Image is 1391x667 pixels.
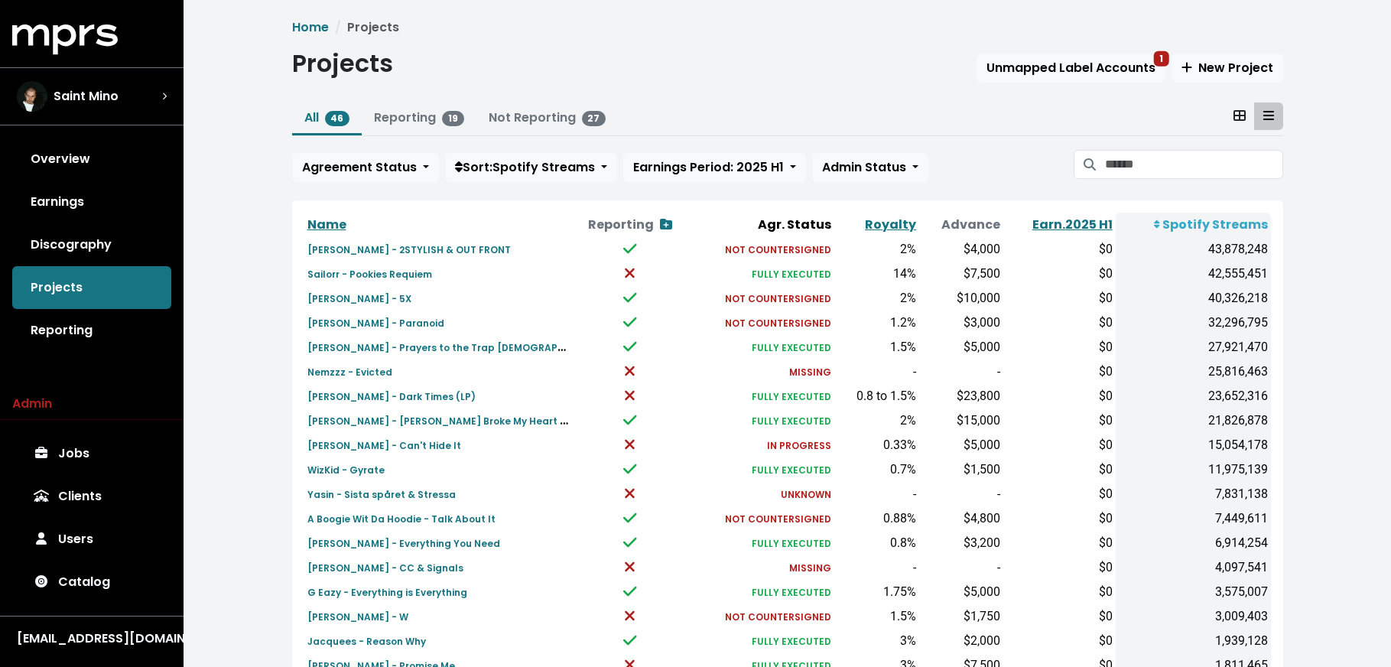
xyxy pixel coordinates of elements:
td: $0 [1003,408,1115,433]
th: Agr. Status [688,213,834,237]
span: $3,000 [964,315,1000,330]
small: [PERSON_NAME] - CC & Signals [307,561,463,574]
span: $1,500 [964,462,1000,477]
td: 1.5% [834,335,919,360]
a: Home [292,18,329,36]
small: NOT COUNTERSIGNED [725,292,831,305]
a: Discography [12,223,171,266]
span: $7,500 [964,266,1000,281]
nav: breadcrumb [292,18,1283,37]
a: A Boogie Wit Da Hoodie - Talk About It [307,509,496,527]
small: [PERSON_NAME] - W [307,610,408,623]
td: 2% [834,237,919,262]
td: 3,575,007 [1116,580,1271,604]
td: $0 [1003,262,1115,286]
a: Name [307,216,346,233]
a: [PERSON_NAME] - Can't Hide It [307,436,461,454]
td: 21,826,878 [1116,408,1271,433]
a: Sailorr - Pookies Requiem [307,265,432,282]
td: 14% [834,262,919,286]
small: FULLY EXECUTED [752,415,831,428]
span: $23,800 [957,389,1000,403]
td: $0 [1003,457,1115,482]
td: $0 [1003,604,1115,629]
a: Reporting19 [374,109,464,126]
td: $0 [1003,629,1115,653]
th: Spotify Streams [1116,213,1271,237]
td: $0 [1003,433,1115,457]
td: 43,878,248 [1116,237,1271,262]
span: $2,000 [964,633,1000,648]
a: Earnings [12,181,171,223]
a: [PERSON_NAME] - W [307,607,408,625]
a: [PERSON_NAME] - 2STYLISH & OUT FRONT [307,240,511,258]
a: [PERSON_NAME] - Paranoid [307,314,444,331]
td: $0 [1003,555,1115,580]
a: mprs logo [12,30,118,47]
a: [PERSON_NAME] - Everything You Need [307,534,500,551]
span: $1,750 [964,609,1000,623]
span: New Project [1181,59,1273,76]
td: 23,652,316 [1116,384,1271,408]
svg: Card View [1233,109,1246,122]
td: 4,097,541 [1116,555,1271,580]
a: Jobs [12,432,171,475]
button: Unmapped Label Accounts1 [977,54,1165,83]
span: $5,000 [964,584,1000,599]
small: IN PROGRESS [767,439,831,452]
small: UNKNOWN [781,488,831,501]
small: [PERSON_NAME] - Everything You Need [307,537,500,550]
div: [EMAIL_ADDRESS][DOMAIN_NAME] [17,630,167,648]
button: New Project [1172,54,1283,83]
td: $0 [1003,311,1115,335]
span: Unmapped Label Accounts [986,59,1155,76]
a: Royalty [865,216,916,233]
small: [PERSON_NAME] - 5X [307,292,411,305]
td: - [834,360,919,384]
a: Not Reporting27 [489,109,606,126]
img: The selected account / producer [17,81,47,112]
th: Reporting [571,213,688,237]
td: 0.7% [834,457,919,482]
span: 27 [582,111,606,126]
td: 42,555,451 [1116,262,1271,286]
small: FULLY EXECUTED [752,586,831,599]
small: MISSING [789,366,831,379]
a: [PERSON_NAME] - CC & Signals [307,558,463,576]
span: Saint Mino [54,87,119,106]
small: [PERSON_NAME] - Can't Hide It [307,439,461,452]
small: FULLY EXECUTED [752,341,831,354]
span: Agreement Status [302,158,417,176]
span: $5,000 [964,340,1000,354]
a: Reporting [12,309,171,352]
small: G Eazy - Everything is Everything [307,586,467,599]
small: Nemzzz - Evicted [307,366,392,379]
small: NOT COUNTERSIGNED [725,610,831,623]
li: Projects [329,18,399,37]
td: 1.2% [834,311,919,335]
td: 3% [834,629,919,653]
td: 0.88% [834,506,919,531]
td: 0.33% [834,433,919,457]
a: [PERSON_NAME] - 5X [307,289,411,307]
a: Yasin - Sista spåret & Stressa [307,485,456,503]
button: Sort:Spotify Streams [445,153,617,182]
td: 40,326,218 [1116,286,1271,311]
a: Jacquees - Reason Why [307,632,426,649]
span: $15,000 [957,413,1000,428]
button: [EMAIL_ADDRESS][DOMAIN_NAME] [12,629,171,649]
a: Users [12,518,171,561]
td: $0 [1003,384,1115,408]
td: 2% [834,408,919,433]
td: 7,449,611 [1116,506,1271,531]
small: Yasin - Sista spåret & Stressa [307,488,456,501]
button: Earnings Period: 2025 H1 [623,153,806,182]
svg: Table View [1263,109,1274,122]
small: Sailorr - Pookies Requiem [307,268,432,281]
small: FULLY EXECUTED [752,537,831,550]
small: FULLY EXECUTED [752,464,831,477]
a: G Eazy - Everything is Everything [307,583,467,600]
span: 1 [1153,51,1169,67]
td: 25,816,463 [1116,360,1271,384]
span: $10,000 [957,291,1000,305]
